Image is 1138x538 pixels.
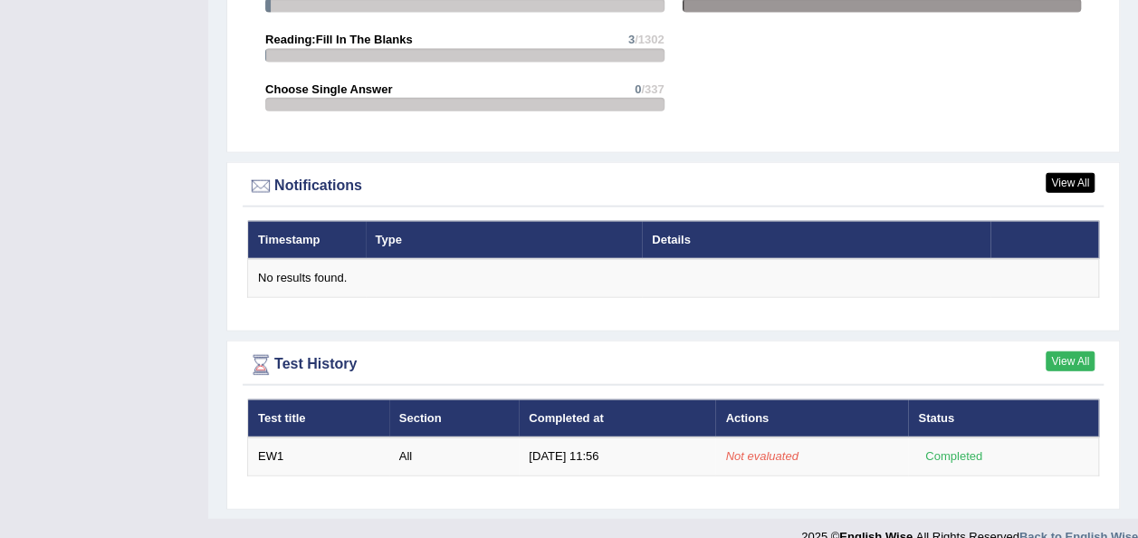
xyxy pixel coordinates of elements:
th: Test title [248,399,389,437]
th: Section [389,399,520,437]
th: Completed at [519,399,715,437]
div: No results found. [258,270,1088,287]
th: Details [642,221,990,259]
strong: Reading:Fill In The Blanks [265,33,413,46]
td: [DATE] 11:56 [519,437,715,476]
span: /1302 [635,33,665,46]
td: EW1 [248,437,389,476]
strong: Choose Single Answer [265,82,392,96]
div: Notifications [247,173,1099,200]
span: 0 [635,82,641,96]
span: /337 [641,82,664,96]
th: Status [908,399,1098,437]
td: All [389,437,520,476]
a: View All [1046,351,1095,371]
th: Timestamp [248,221,366,259]
div: Completed [918,447,989,466]
th: Actions [715,399,908,437]
div: Test History [247,351,1099,379]
em: Not evaluated [725,449,798,463]
th: Type [366,221,643,259]
a: View All [1046,173,1095,193]
span: 3 [628,33,635,46]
